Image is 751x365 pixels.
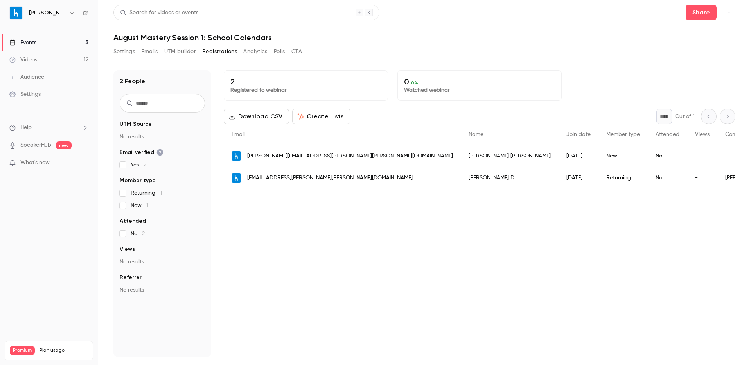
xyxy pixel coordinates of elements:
p: Registered to webinar [230,86,381,94]
span: Views [695,132,710,137]
p: No results [120,258,205,266]
div: Settings [9,90,41,98]
button: Registrations [202,45,237,58]
div: Videos [9,56,37,64]
button: Emails [141,45,158,58]
span: Help [20,123,32,132]
h1: 2 People [120,77,145,86]
span: Plan usage [40,347,88,354]
span: What's new [20,159,50,167]
span: 1 [146,203,148,208]
div: [DATE] [559,145,598,167]
div: [PERSON_NAME] D [461,167,559,189]
li: help-dropdown-opener [9,123,88,132]
iframe: Noticeable Trigger [79,159,88,166]
div: No [648,167,687,189]
span: Join date [566,132,591,137]
h1: August Mastery Session 1: School Calendars [113,33,735,42]
span: Name [469,132,483,137]
div: [DATE] [559,167,598,189]
span: No [131,230,145,238]
span: Member type [606,132,640,137]
div: Audience [9,73,44,81]
span: 0 % [411,80,418,86]
span: [PERSON_NAME][EMAIL_ADDRESS][PERSON_NAME][PERSON_NAME][DOMAIN_NAME] [247,152,453,160]
div: No [648,145,687,167]
span: Referrer [120,274,142,281]
div: - [687,145,717,167]
p: No results [120,133,205,141]
div: Events [9,39,36,47]
a: SpeakerHub [20,141,51,149]
button: CTA [291,45,302,58]
button: Analytics [243,45,268,58]
span: Email [232,132,245,137]
img: harri.com [232,151,241,161]
div: [PERSON_NAME] [PERSON_NAME] [461,145,559,167]
button: Settings [113,45,135,58]
button: Share [686,5,717,20]
span: Yes [131,161,146,169]
div: - [687,167,717,189]
span: 1 [160,190,162,196]
p: No results [120,286,205,294]
span: Returning [131,189,162,197]
span: 2 [144,162,146,168]
p: Out of 1 [675,113,695,120]
button: UTM builder [164,45,196,58]
button: Polls [274,45,285,58]
p: 0 [404,77,555,86]
img: harri.com [232,173,241,182]
span: New [131,202,148,209]
p: Watched webinar [404,86,555,94]
span: Attended [656,132,679,137]
p: 2 [230,77,381,86]
span: Views [120,245,135,253]
span: UTM Source [120,120,152,128]
span: Member type [120,177,156,184]
span: new [56,141,72,149]
section: facet-groups [120,120,205,294]
button: Create Lists [292,109,350,124]
span: Attended [120,217,146,225]
span: 2 [142,231,145,236]
div: New [598,145,648,167]
span: Email verified [120,149,163,156]
div: Returning [598,167,648,189]
span: [EMAIL_ADDRESS][PERSON_NAME][PERSON_NAME][DOMAIN_NAME] [247,174,413,182]
h6: [PERSON_NAME] [29,9,66,17]
img: Harri [10,7,22,19]
span: Premium [10,346,35,355]
div: Search for videos or events [120,9,198,17]
button: Download CSV [224,109,289,124]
